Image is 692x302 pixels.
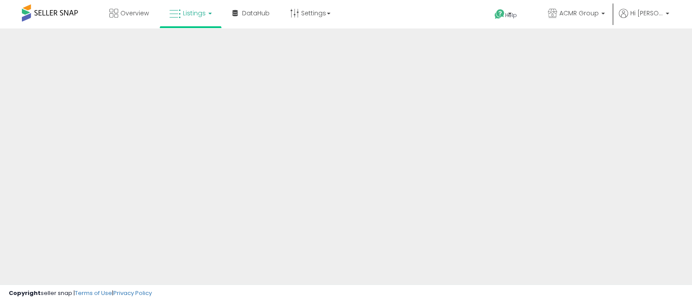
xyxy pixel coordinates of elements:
[559,9,599,18] span: ACMR Group
[630,9,663,18] span: Hi [PERSON_NAME]
[75,289,112,297] a: Terms of Use
[505,11,517,19] span: Help
[113,289,152,297] a: Privacy Policy
[120,9,149,18] span: Overview
[619,9,669,28] a: Hi [PERSON_NAME]
[183,9,206,18] span: Listings
[488,2,534,28] a: Help
[9,289,41,297] strong: Copyright
[9,289,152,298] div: seller snap | |
[242,9,270,18] span: DataHub
[494,9,505,20] i: Get Help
